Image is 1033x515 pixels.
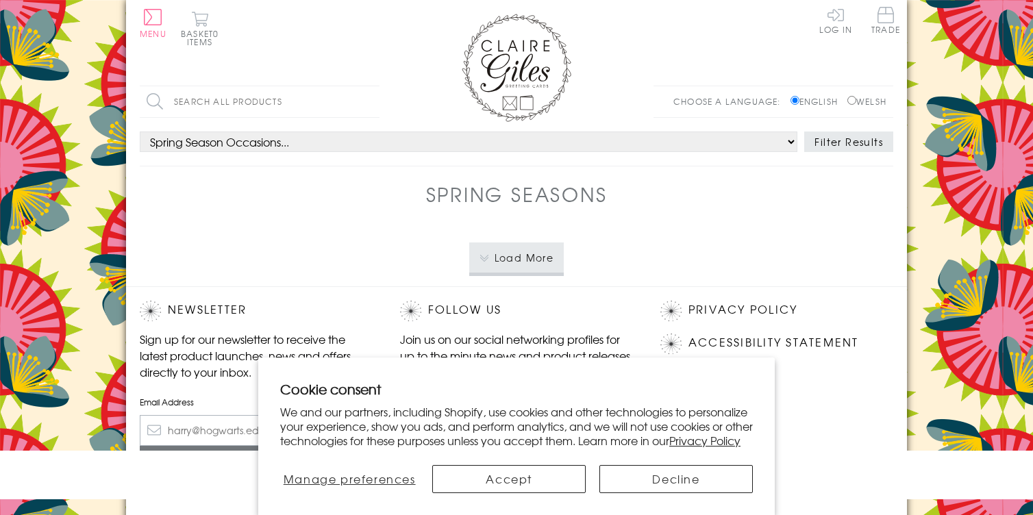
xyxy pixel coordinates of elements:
input: Subscribe [140,446,373,477]
h1: Spring Seasons [426,180,608,208]
p: Join us on our social networking profiles for up to the minute news and product releases the mome... [400,331,633,380]
input: Search [366,86,379,117]
p: Sign up for our newsletter to receive the latest product launches, news and offers directly to yo... [140,331,373,380]
span: Manage preferences [284,470,416,487]
a: Privacy Policy [669,432,740,449]
h2: Follow Us [400,301,633,321]
button: Filter Results [804,131,893,152]
input: harry@hogwarts.edu [140,415,373,446]
span: 0 items [187,27,219,48]
span: Trade [871,7,900,34]
button: Basket0 items [181,11,219,46]
p: We and our partners, including Shopify, use cookies and other technologies to personalize your ex... [280,405,753,447]
button: Accept [432,465,586,493]
span: Menu [140,27,166,40]
button: Menu [140,9,166,38]
label: English [791,95,845,108]
input: Search all products [140,86,379,117]
a: Log In [819,7,852,34]
button: Load More [469,242,564,273]
button: Decline [599,465,753,493]
h2: Cookie consent [280,379,753,399]
label: Welsh [847,95,886,108]
a: Privacy Policy [688,301,797,319]
a: Trade [871,7,900,36]
input: English [791,96,799,105]
label: Email Address [140,396,373,408]
p: Choose a language: [673,95,788,108]
img: Claire Giles Greetings Cards [462,14,571,122]
h2: Newsletter [140,301,373,321]
a: Accessibility Statement [688,334,859,352]
button: Manage preferences [280,465,419,493]
input: Welsh [847,96,856,105]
